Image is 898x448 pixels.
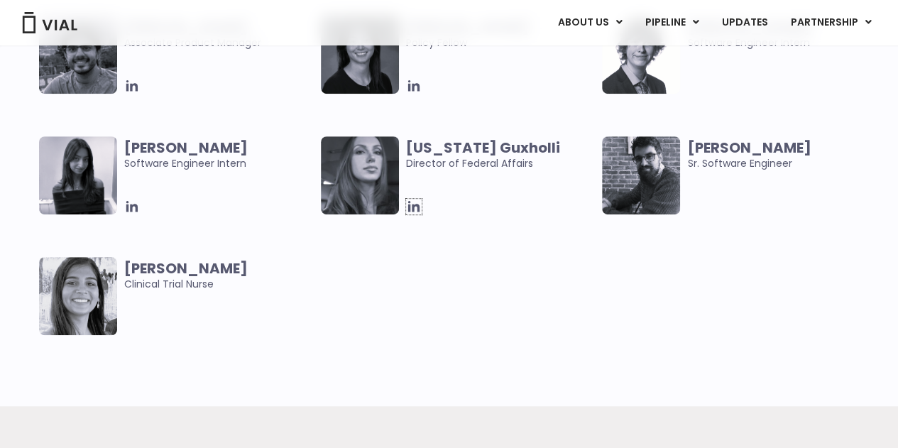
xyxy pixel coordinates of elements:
span: Software Engineer Intern [124,140,314,171]
a: PIPELINEMenu Toggle [634,11,710,35]
img: Headshot of smiling man named Abhinav [39,16,117,94]
a: PARTNERSHIPMenu Toggle [779,11,883,35]
b: [US_STATE] Guxholli [406,138,560,158]
img: Smiling woman named Deepa [39,257,117,335]
img: Black and white image of woman. [321,136,399,214]
a: ABOUT USMenu Toggle [547,11,633,35]
img: Vial Logo [21,12,78,33]
b: [PERSON_NAME] [124,258,248,278]
a: UPDATES [711,11,779,35]
span: Clinical Trial Nurse [124,261,314,292]
img: Smiling man named Dugi Surdulli [602,136,680,214]
span: Sr. Software Engineer [687,140,877,171]
b: [PERSON_NAME] [687,138,811,158]
b: [PERSON_NAME] [124,138,248,158]
span: Director of Federal Affairs [406,140,596,171]
img: Smiling woman named Claudia [321,16,399,94]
